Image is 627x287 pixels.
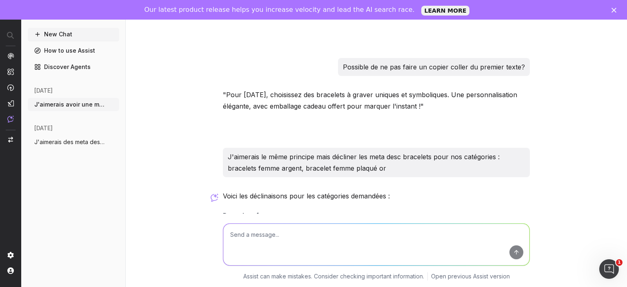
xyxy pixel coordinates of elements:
[243,272,424,280] p: Assist can make mistakes. Consider checking important information.
[7,84,14,91] img: Activation
[611,7,620,12] div: Fermer
[223,89,530,112] p: "Pour [DATE], choisissez des bracelets à graver uniques et symboliques. Une personnalisation élég...
[7,53,14,59] img: Analytics
[7,116,14,122] img: Assist
[34,87,53,95] span: [DATE]
[28,44,119,57] a: How to use Assist
[28,60,119,73] a: Discover Agents
[28,136,119,149] button: J'aimerais des meta description pour mes
[8,137,13,142] img: Switch project
[431,272,510,280] a: Open previous Assist version
[28,98,119,111] button: J'aimerais avoir une meta description de
[343,61,525,73] p: Possible de ne pas faire un copier coller du premier texte?
[223,190,530,202] p: Voici les déclinaisons pour les catégories demandées :
[34,138,106,146] span: J'aimerais des meta description pour mes
[7,100,14,107] img: Studio
[421,6,470,16] a: LEARN MORE
[34,124,53,132] span: [DATE]
[7,68,14,75] img: Intelligence
[28,28,119,41] button: New Chat
[223,211,305,220] strong: Bracelets femme argent :
[223,210,530,244] p: "Pour [DATE], offrez des bracelets femme en argent 925. Élégance intemporelle et personnalisation...
[616,259,623,266] span: 1
[599,259,619,279] iframe: Intercom live chat
[211,194,218,202] img: Botify assist logo
[228,151,525,174] p: J'aimerais le même principe mais décliner les meta desc bracelets pour nos catégories : bracelets...
[7,267,14,274] img: My account
[145,6,415,14] div: Our latest product release helps you increase velocity and lead the AI search race.
[7,252,14,258] img: Setting
[34,100,106,109] span: J'aimerais avoir une meta description de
